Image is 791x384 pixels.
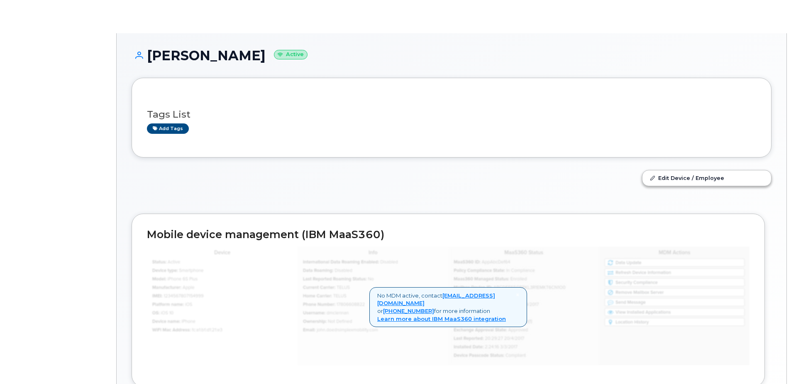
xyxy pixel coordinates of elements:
[377,315,506,322] a: Learn more about IBM MaaS360 integration
[147,109,756,120] h3: Tags List
[132,48,771,63] h1: [PERSON_NAME]
[516,291,519,298] span: ×
[377,292,495,307] a: [EMAIL_ADDRESS][DOMAIN_NAME]
[274,50,308,59] small: Active
[147,123,189,134] a: Add tags
[147,229,749,241] h2: Mobile device management (IBM MaaS360)
[369,287,527,327] div: No MDM active, contact or for more information
[516,292,519,298] a: Close
[383,308,434,314] a: [PHONE_NUMBER]
[642,170,771,185] a: Edit Device / Employee
[147,246,749,365] img: mdm_maas360_data_lg-147edf4ce5891b6e296acbe60ee4acd306360f73f278574cfef86ac192ea0250.jpg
